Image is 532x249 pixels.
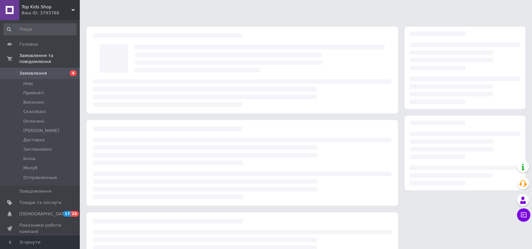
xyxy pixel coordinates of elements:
[19,70,47,76] span: Замовлення
[3,23,76,35] input: Пошук
[23,99,44,105] span: Виконані
[23,165,38,171] span: Мклуб
[19,200,62,206] span: Товари та послуги
[63,211,71,217] span: 17
[19,41,38,47] span: Головна
[23,137,45,143] span: Доставка
[23,81,33,87] span: Нові
[23,156,35,162] span: Ікона
[19,53,80,65] span: Замовлення та повідомлення
[23,90,44,96] span: Прийняті
[23,175,57,181] span: Отправленные
[19,222,62,234] span: Показники роботи компанії
[71,211,78,217] span: 26
[23,109,46,115] span: Скасовані
[70,70,76,76] span: 4
[23,128,59,134] span: [PERSON_NAME]
[23,118,44,124] span: Оплачені
[22,4,71,10] span: Top Kids Shop
[23,146,52,152] span: Заплановані
[19,188,52,194] span: Повідомлення
[517,208,530,222] button: Чат з покупцем
[19,211,68,217] span: [DEMOGRAPHIC_DATA]
[22,10,80,16] div: Ваш ID: 3793788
